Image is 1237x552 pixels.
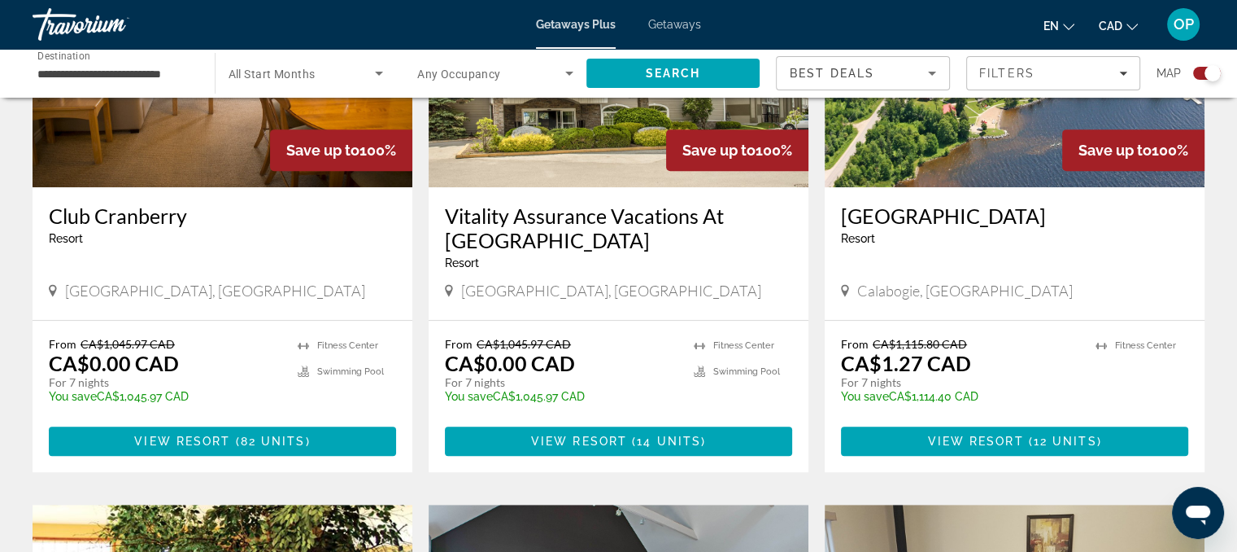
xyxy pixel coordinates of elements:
[270,129,412,171] div: 100%
[1115,340,1176,351] span: Fitness Center
[790,64,936,83] mat-select: Sort by
[49,375,281,390] p: For 7 nights
[790,67,874,80] span: Best Deals
[1078,142,1152,159] span: Save up to
[1099,20,1122,33] span: CAD
[666,129,808,171] div: 100%
[65,282,365,300] span: [GEOGRAPHIC_DATA], [GEOGRAPHIC_DATA]
[229,68,316,81] span: All Start Months
[49,427,396,456] button: View Resort(82 units)
[713,366,780,377] span: Swimming Pool
[445,337,473,351] span: From
[1156,62,1181,85] span: Map
[445,204,792,252] a: Vitality Assurance Vacations At [GEOGRAPHIC_DATA]
[536,18,616,31] a: Getaways Plus
[134,435,230,448] span: View Resort
[645,67,700,80] span: Search
[230,435,310,448] span: ( )
[49,390,281,403] p: CA$1,045.97 CAD
[873,337,967,351] span: CA$1,115.80 CAD
[286,142,359,159] span: Save up to
[477,337,571,351] span: CA$1,045.97 CAD
[648,18,701,31] a: Getaways
[1099,14,1138,37] button: Change currency
[417,68,501,81] span: Any Occupancy
[841,390,1079,403] p: CA$1,114.40 CAD
[857,282,1073,300] span: Calabogie, [GEOGRAPHIC_DATA]
[841,337,869,351] span: From
[317,366,384,377] span: Swimming Pool
[241,435,306,448] span: 82 units
[841,427,1188,456] button: View Resort(12 units)
[1043,14,1074,37] button: Change language
[713,340,774,351] span: Fitness Center
[37,64,194,84] input: Select destination
[682,142,756,159] span: Save up to
[445,390,677,403] p: CA$1,045.97 CAD
[81,337,175,351] span: CA$1,045.97 CAD
[1062,129,1204,171] div: 100%
[445,351,575,375] p: CA$0.00 CAD
[49,204,396,228] a: Club Cranberry
[1023,435,1101,448] span: ( )
[1043,20,1059,33] span: en
[37,50,90,61] span: Destination
[637,435,701,448] span: 14 units
[49,390,97,403] span: You save
[445,390,493,403] span: You save
[49,337,76,351] span: From
[1162,7,1204,42] button: User Menu
[966,56,1140,90] button: Filters
[1034,435,1097,448] span: 12 units
[586,59,760,88] button: Search
[841,351,971,375] p: CA$1.27 CAD
[49,232,83,245] span: Resort
[627,435,706,448] span: ( )
[49,351,179,375] p: CA$0.00 CAD
[1174,16,1194,33] span: OP
[531,435,627,448] span: View Resort
[979,67,1034,80] span: Filters
[445,427,792,456] button: View Resort(14 units)
[461,282,761,300] span: [GEOGRAPHIC_DATA], [GEOGRAPHIC_DATA]
[317,340,378,351] span: Fitness Center
[841,390,889,403] span: You save
[841,204,1188,228] a: [GEOGRAPHIC_DATA]
[445,375,677,390] p: For 7 nights
[33,3,195,46] a: Travorium
[927,435,1023,448] span: View Resort
[445,256,479,269] span: Resort
[1172,487,1224,539] iframe: Кнопка запуска окна обмена сообщениями
[841,232,875,245] span: Resort
[841,375,1079,390] p: For 7 nights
